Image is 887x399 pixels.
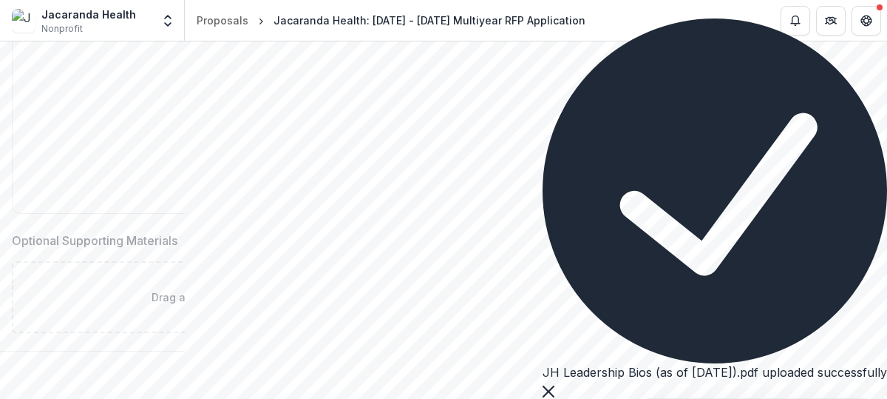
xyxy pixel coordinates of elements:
[12,9,35,33] img: Jacaranda Health
[197,13,248,28] div: Proposals
[816,6,846,36] button: Partners
[781,6,810,36] button: Notifications
[152,289,346,305] p: Drag and drop files or
[191,10,591,31] nav: breadcrumb
[273,13,585,28] div: Jacaranda Health: [DATE] - [DATE] Multiyear RFP Application
[157,6,178,36] button: Open entity switcher
[191,10,254,31] a: Proposals
[852,6,881,36] button: Get Help
[12,232,177,249] p: Optional Supporting Materials
[41,7,136,22] div: Jacaranda Health
[41,22,83,36] span: Nonprofit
